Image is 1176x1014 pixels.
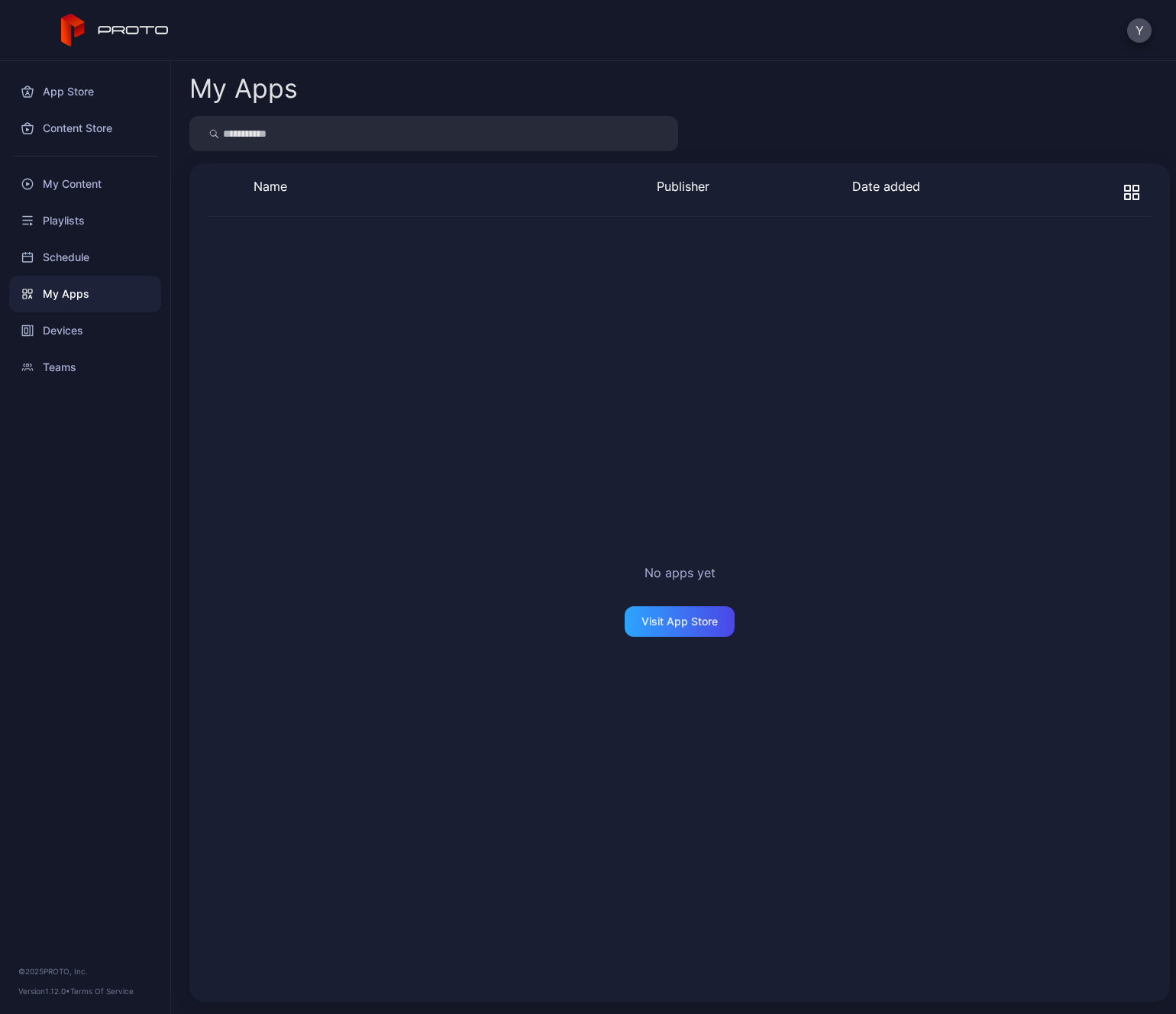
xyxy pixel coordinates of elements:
p: Date added [852,177,929,195]
p: Name [254,177,538,195]
a: App Store [9,73,161,110]
button: Y [1127,18,1152,43]
a: Content Store [9,110,161,147]
a: Terms Of Service [70,987,134,996]
span: Version 1.12.0 • [18,987,70,996]
div: My Apps [189,76,298,102]
a: Teams [9,349,161,386]
button: Visit App Store [625,606,735,637]
a: Schedule [9,239,161,276]
h2: No apps yet [645,564,716,582]
a: Devices [9,312,161,349]
a: Playlists [9,202,161,239]
div: Visit App Store [641,615,718,628]
p: Publisher [657,177,733,195]
a: My Apps [9,276,161,312]
a: My Content [9,166,161,202]
div: © 2025 PROTO, Inc. [18,965,152,977]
